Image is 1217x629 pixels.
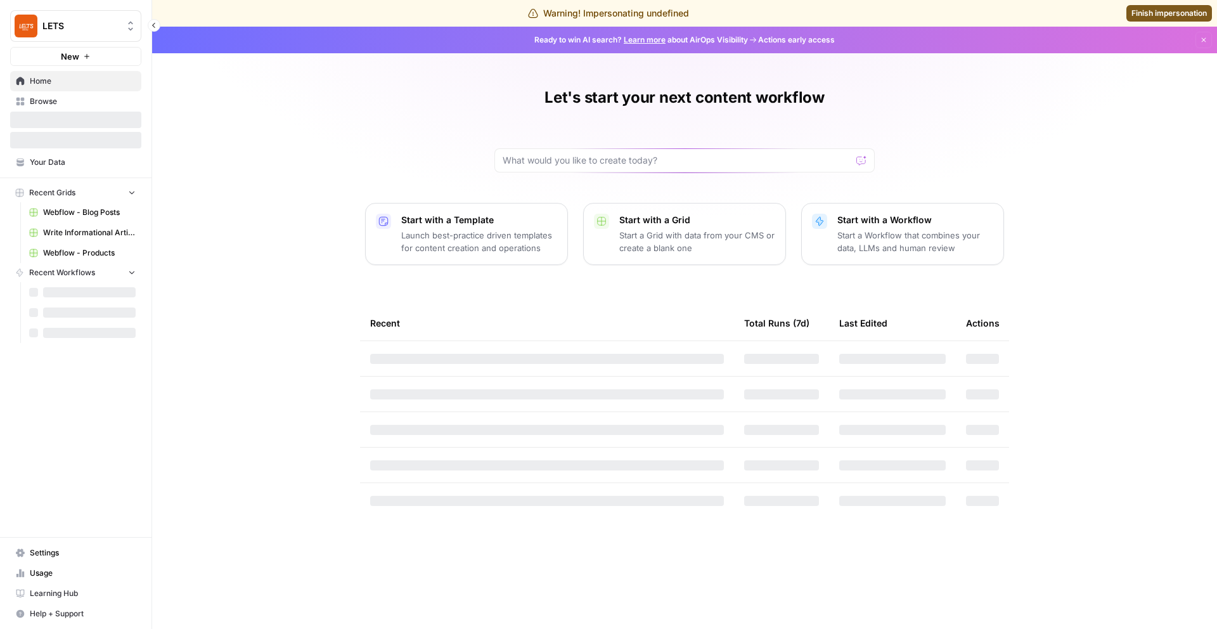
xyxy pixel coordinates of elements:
[10,604,141,624] button: Help + Support
[365,203,568,265] button: Start with a TemplateLaunch best-practice driven templates for content creation and operations
[744,306,809,340] div: Total Runs (7d)
[30,157,136,168] span: Your Data
[30,75,136,87] span: Home
[29,267,95,278] span: Recent Workflows
[10,71,141,91] a: Home
[30,547,136,559] span: Settings
[10,152,141,172] a: Your Data
[619,229,775,254] p: Start a Grid with data from your CMS or create a blank one
[30,608,136,619] span: Help + Support
[758,34,835,46] span: Actions early access
[1126,5,1212,22] a: Finish impersonation
[839,306,887,340] div: Last Edited
[1131,8,1207,19] span: Finish impersonation
[801,203,1004,265] button: Start with a WorkflowStart a Workflow that combines your data, LLMs and human review
[30,96,136,107] span: Browse
[30,588,136,599] span: Learning Hub
[503,154,851,167] input: What would you like to create today?
[10,563,141,583] a: Usage
[23,243,141,263] a: Webflow - Products
[43,247,136,259] span: Webflow - Products
[534,34,748,46] span: Ready to win AI search? about AirOps Visibility
[10,543,141,563] a: Settings
[30,567,136,579] span: Usage
[837,214,993,226] p: Start with a Workflow
[10,183,141,202] button: Recent Grids
[370,306,724,340] div: Recent
[528,7,689,20] div: Warning! Impersonating undefined
[583,203,786,265] button: Start with a GridStart a Grid with data from your CMS or create a blank one
[10,47,141,66] button: New
[401,214,557,226] p: Start with a Template
[10,91,141,112] a: Browse
[624,35,666,44] a: Learn more
[401,229,557,254] p: Launch best-practice driven templates for content creation and operations
[29,187,75,198] span: Recent Grids
[10,263,141,282] button: Recent Workflows
[619,214,775,226] p: Start with a Grid
[23,223,141,243] a: Write Informational Article
[43,227,136,238] span: Write Informational Article
[23,202,141,223] a: Webflow - Blog Posts
[15,15,37,37] img: LETS Logo
[43,207,136,218] span: Webflow - Blog Posts
[966,306,1000,340] div: Actions
[10,10,141,42] button: Workspace: LETS
[837,229,993,254] p: Start a Workflow that combines your data, LLMs and human review
[544,88,825,108] h1: Let's start your next content workflow
[61,50,79,63] span: New
[42,20,119,32] span: LETS
[10,583,141,604] a: Learning Hub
